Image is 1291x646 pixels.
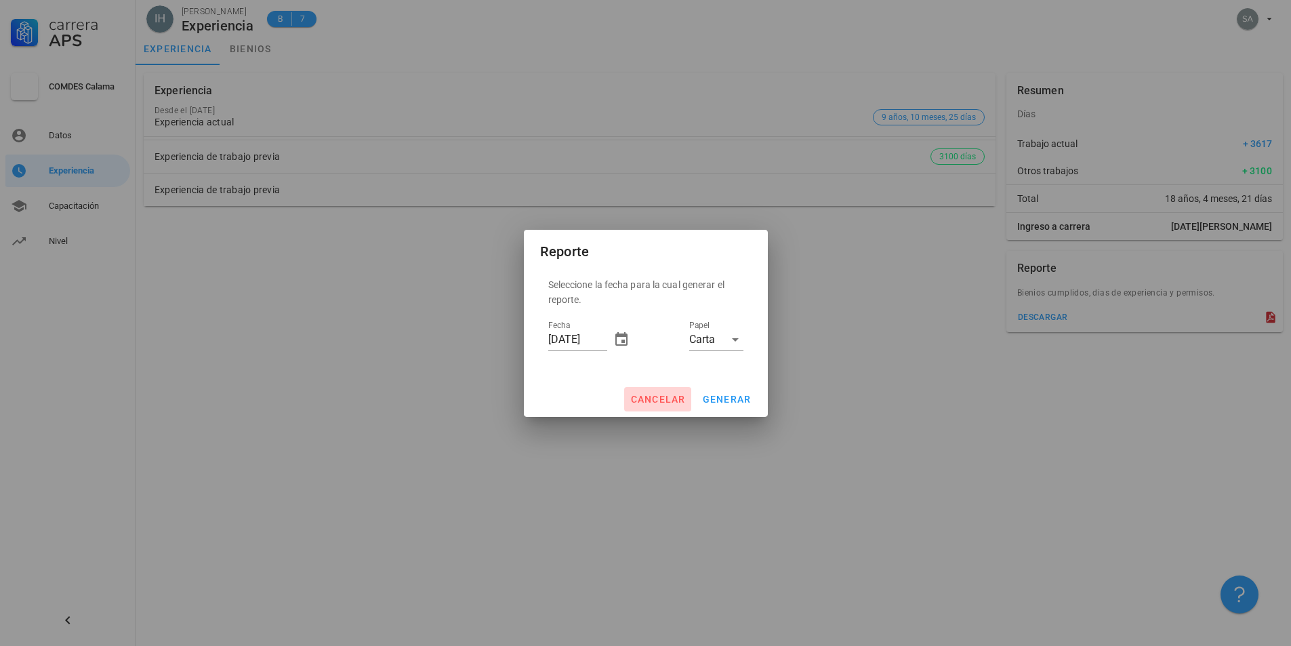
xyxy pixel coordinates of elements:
[689,334,715,346] div: Carta
[689,329,743,350] div: PapelCarta
[702,394,752,405] span: generar
[624,387,691,411] button: cancelar
[697,387,757,411] button: generar
[540,241,590,262] div: Reporte
[689,321,710,331] label: Papel
[630,394,685,405] span: cancelar
[548,277,743,307] p: Seleccione la fecha para la cual generar el reporte.
[548,321,570,331] label: Fecha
